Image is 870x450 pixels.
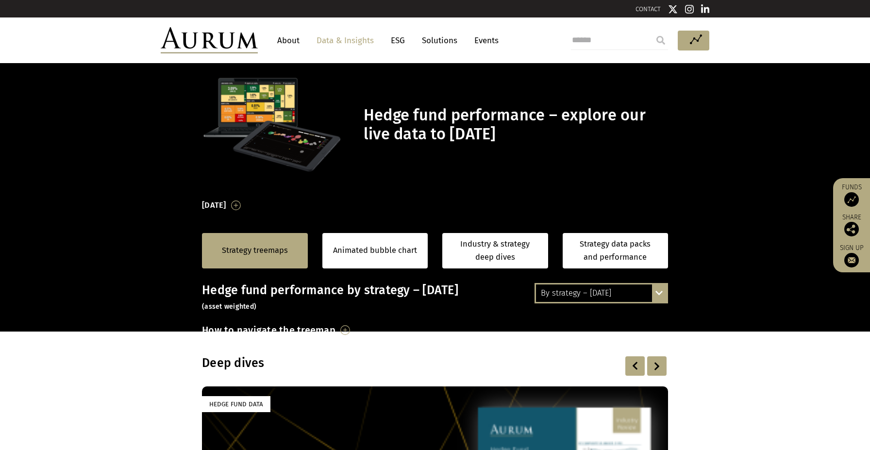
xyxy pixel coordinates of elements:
[202,283,668,312] h3: Hedge fund performance by strategy – [DATE]
[469,32,499,50] a: Events
[651,31,670,50] input: Submit
[202,322,335,338] h3: How to navigate the treemap
[536,284,667,302] div: By strategy – [DATE]
[844,253,859,267] img: Sign up to our newsletter
[685,4,694,14] img: Instagram icon
[222,244,288,257] a: Strategy treemaps
[838,183,865,207] a: Funds
[844,192,859,207] img: Access Funds
[563,233,669,268] a: Strategy data packs and performance
[844,222,859,236] img: Share this post
[312,32,379,50] a: Data & Insights
[202,198,226,213] h3: [DATE]
[838,244,865,267] a: Sign up
[442,233,548,268] a: Industry & strategy deep dives
[272,32,304,50] a: About
[838,214,865,236] div: Share
[364,106,666,144] h1: Hedge fund performance – explore our live data to [DATE]
[386,32,410,50] a: ESG
[202,396,270,412] div: Hedge Fund Data
[161,27,258,53] img: Aurum
[668,4,678,14] img: Twitter icon
[417,32,462,50] a: Solutions
[701,4,710,14] img: Linkedin icon
[333,244,417,257] a: Animated bubble chart
[202,356,543,370] h3: Deep dives
[202,302,256,311] small: (asset weighted)
[636,5,661,13] a: CONTACT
